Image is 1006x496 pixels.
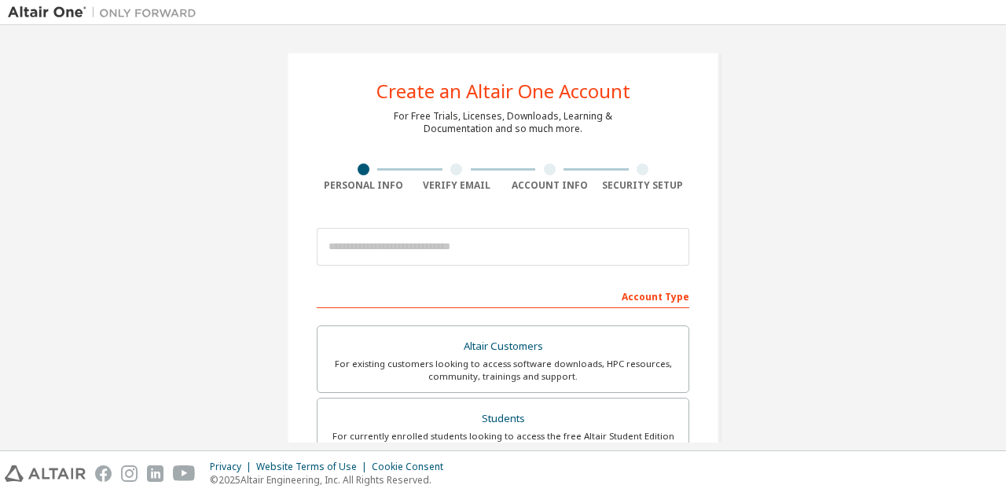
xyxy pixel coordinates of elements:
[317,283,689,308] div: Account Type
[372,461,453,473] div: Cookie Consent
[327,430,679,455] div: For currently enrolled students looking to access the free Altair Student Edition bundle and all ...
[5,465,86,482] img: altair_logo.svg
[317,179,410,192] div: Personal Info
[210,461,256,473] div: Privacy
[327,358,679,383] div: For existing customers looking to access software downloads, HPC resources, community, trainings ...
[327,336,679,358] div: Altair Customers
[327,408,679,430] div: Students
[597,179,690,192] div: Security Setup
[503,179,597,192] div: Account Info
[173,465,196,482] img: youtube.svg
[376,82,630,101] div: Create an Altair One Account
[8,5,204,20] img: Altair One
[256,461,372,473] div: Website Terms of Use
[210,473,453,487] p: © 2025 Altair Engineering, Inc. All Rights Reserved.
[394,110,612,135] div: For Free Trials, Licenses, Downloads, Learning & Documentation and so much more.
[147,465,163,482] img: linkedin.svg
[410,179,504,192] div: Verify Email
[121,465,138,482] img: instagram.svg
[95,465,112,482] img: facebook.svg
